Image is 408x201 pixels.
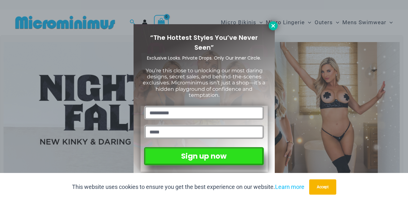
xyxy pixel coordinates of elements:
p: This website uses cookies to ensure you get the best experience on our website. [72,182,304,192]
button: Sign up now [144,147,264,165]
button: Accept [309,179,336,195]
button: Close [269,21,278,30]
span: You’re this close to unlocking our most daring designs, secret sales, and behind-the-scenes exclu... [143,68,265,98]
span: Exclusive Looks. Private Drops. Only Our Inner Circle. [147,55,261,61]
span: “The Hottest Styles You’ve Never Seen” [150,33,258,52]
a: Learn more [275,183,304,190]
